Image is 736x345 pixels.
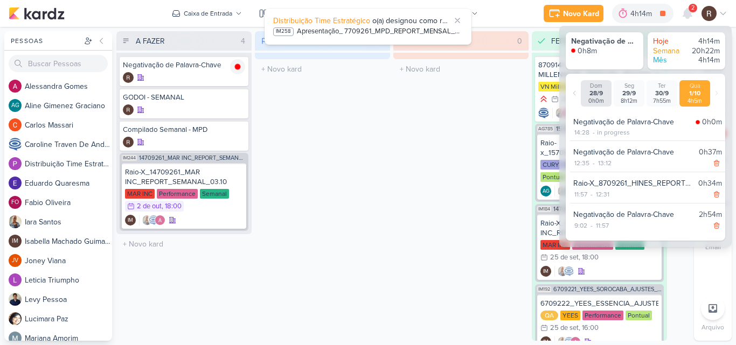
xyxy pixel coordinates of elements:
div: 11:57 [595,221,610,230]
img: Iara Santos [557,186,568,196]
div: QA [540,311,558,320]
div: 2h54m [699,209,722,220]
span: 14709261_MAR INC_REPORT_SEMANAL_03.10 [139,155,246,161]
span: Distribuição Time Estratégico [273,16,370,25]
div: I s a b e l l a M a c h a d o G u i m a r ã e s [25,236,112,247]
div: L u c i m a r a P a z [25,313,112,325]
div: 25 de set [550,254,579,261]
img: Distribuição Time Estratégico [9,157,22,170]
div: VN Millenium [538,82,581,91]
div: MAR INC [540,240,570,250]
span: 14709191_MAR INC_REPORT_SEMANAL_26.09 [553,206,662,212]
div: Isabella Machado Guimarães [540,266,551,277]
div: 4h5m [682,97,708,104]
div: A l e s s a n d r a G o m e s [25,81,112,92]
div: 29/9 [616,89,642,97]
div: GODOI - SEMANAL [123,93,245,102]
div: in progress [597,128,630,137]
div: Aline Gimenez Graciano [540,186,551,196]
div: 8h12m [616,97,642,104]
div: MAR INC [125,189,155,199]
div: Raio-X_14709261_MAR INC_REPORT_SEMANAL_03.10 [125,167,243,187]
p: IM [12,238,18,244]
img: Lucimara Paz [9,312,22,325]
input: + Novo kard [119,236,249,252]
div: 12:35 [573,158,591,168]
div: F a b i o O l i v e i r a [25,197,112,208]
div: E d u a r d o Q u a r e s m a [25,178,112,189]
img: tracking [696,120,700,124]
div: Negativação de Palavra-Chave [123,60,245,70]
div: Seg [616,82,642,89]
div: , 18:00 [162,203,182,210]
div: Negativação de Palavra-Chave [573,209,695,220]
span: IM192 [537,286,551,292]
span: IM184 [537,206,551,212]
div: Dom [583,82,609,89]
p: AG [11,103,19,109]
img: Mariana Amorim [9,332,22,344]
img: Eduardo Quaresma [9,177,22,189]
img: Rafael Dornelles [123,137,134,147]
img: Caroline Traven De Andrade [148,215,159,226]
div: 30/9 [649,89,675,97]
div: 8709141_HINES_VN MILLENNIUM_GERAÇÃO_BOLETO_VERBA_OUTUBRO [538,60,661,80]
img: Rafael Dornelles [702,6,717,21]
div: L e v y P e s s o a [25,294,112,305]
div: Negativação de Palavra-Chave [573,116,691,128]
div: 0h0m [583,97,609,104]
input: + Novo kard [257,61,388,77]
div: Colaboradores: Iara Santos, Caroline Traven De Andrade [554,266,574,277]
input: Buscar Pessoas [9,55,108,72]
div: Isabella Machado Guimarães [125,215,136,226]
img: Caroline Traven De Andrade [538,108,549,118]
div: Prioridade Alta [538,94,549,104]
p: IM [543,340,548,345]
div: Criador(a): Rafael Dornelles [123,137,134,147]
div: - [591,158,597,168]
img: tracking [230,59,245,74]
div: Novo Kard [563,8,599,19]
div: 0h0m [702,116,722,128]
img: Iara Santos [555,108,566,118]
div: 13:12 [597,158,613,168]
div: I a r a S a n t o s [25,216,112,228]
div: Criador(a): Isabella Machado Guimarães [540,266,551,277]
img: kardz.app [9,7,65,20]
input: + Novo kard [395,61,526,77]
div: Mês [653,55,685,65]
div: - [588,221,595,230]
div: Criador(a): Aline Gimenez Graciano [540,186,551,196]
div: Raio-X_14709191_MAR INC_REPORT_SEMANAL_26.09 [540,219,658,238]
div: Criador(a): Rafael Dornelles [123,104,134,115]
div: 25 de set [550,325,579,332]
div: Semana [653,46,685,56]
div: Raio-x_15709191_CURY|BETINA_REPORT_QUINZENAL_30.09 [540,138,658,158]
div: Fabio Oliveira [9,196,22,209]
p: JV [12,258,18,264]
div: - [591,128,597,137]
img: Rafael Dornelles [123,104,134,115]
div: 20h22m [688,46,720,56]
div: Pontual [626,311,652,320]
div: Pessoas [9,36,82,46]
div: IM258 [273,27,294,36]
div: - [588,189,595,199]
div: L e t i c i a T r i u m p h o [25,274,112,286]
div: 14:28 [573,128,591,137]
div: D i s t r i b u i ç ã o T i m e E s t r a t é g i c o [25,158,112,170]
div: Aline Gimenez Graciano [9,99,22,112]
div: C a r l o s M a s s a r i [25,119,112,131]
div: A l i n e G i m e n e z G r a c i a n o [25,100,112,111]
div: , 16:00 [579,325,599,332]
img: Iara Santos [142,215,152,226]
div: 7h55m [649,97,675,104]
img: Rafael Dornelles [123,72,134,83]
div: 9:02 [573,221,588,230]
span: 15709191_CURY|BETINA_REPORT_QUINZENAL_30.09 [556,126,662,132]
div: , 18:00 [579,254,599,261]
div: 12:31 [595,189,610,199]
div: Joney Viana [9,254,22,267]
div: Criador(a): Isabella Machado Guimarães [125,215,136,226]
div: Hoje [653,37,685,46]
